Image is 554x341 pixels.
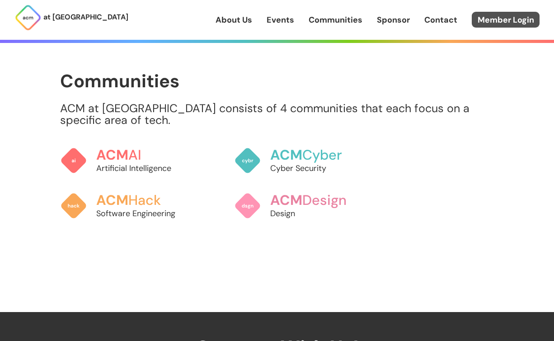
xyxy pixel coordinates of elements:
[60,138,191,183] a: ACMAIArtificial Intelligence
[270,146,302,164] span: ACM
[472,12,540,28] a: Member Login
[234,183,365,228] a: ACMDesignDesign
[270,147,365,163] h3: Cyber
[234,138,365,183] a: ACMCyberCyber Security
[424,14,457,26] a: Contact
[60,147,87,174] img: ACM AI
[60,183,191,228] a: ACMHackSoftware Engineering
[267,14,294,26] a: Events
[60,103,494,126] p: ACM at [GEOGRAPHIC_DATA] consists of 4 communities that each focus on a specific area of tech.
[96,162,191,174] p: Artificial Intelligence
[270,191,302,209] span: ACM
[234,192,261,219] img: ACM Design
[234,147,261,174] img: ACM Cyber
[14,4,128,31] a: at [GEOGRAPHIC_DATA]
[43,11,128,23] p: at [GEOGRAPHIC_DATA]
[60,71,494,91] h1: Communities
[270,193,365,208] h3: Design
[309,14,362,26] a: Communities
[96,193,191,208] h3: Hack
[377,14,410,26] a: Sponsor
[14,4,42,31] img: ACM Logo
[270,162,365,174] p: Cyber Security
[96,191,128,209] span: ACM
[96,147,191,163] h3: AI
[270,208,365,219] p: Design
[216,14,252,26] a: About Us
[96,146,128,164] span: ACM
[60,192,87,219] img: ACM Hack
[96,208,191,219] p: Software Engineering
